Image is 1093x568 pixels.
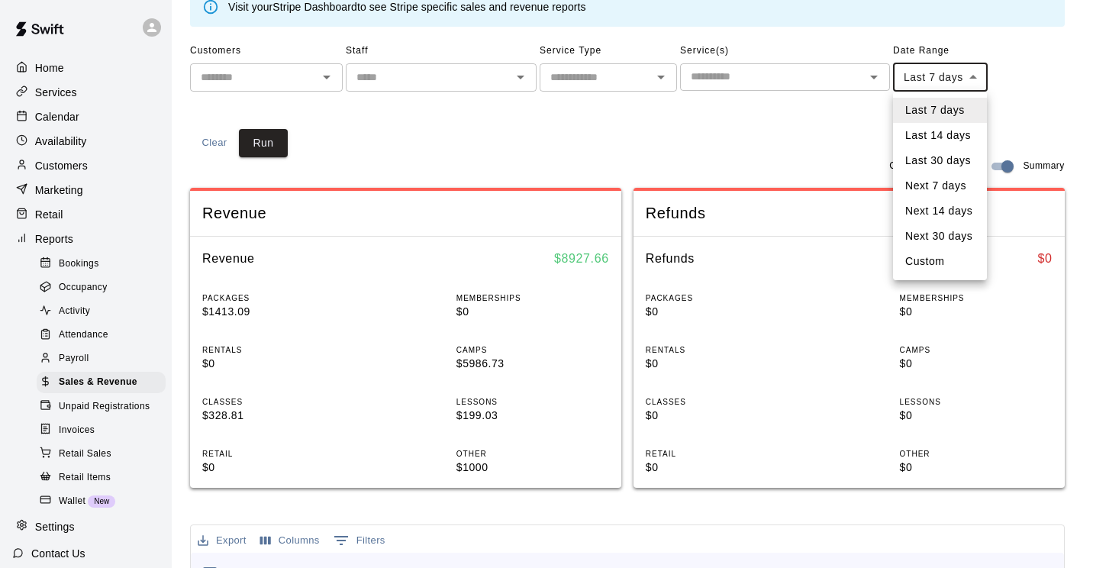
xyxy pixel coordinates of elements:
li: Last 30 days [893,148,987,173]
li: Last 7 days [893,98,987,123]
li: Next 30 days [893,224,987,249]
li: Next 7 days [893,173,987,198]
li: Custom [893,249,987,274]
li: Last 14 days [893,123,987,148]
li: Next 14 days [893,198,987,224]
